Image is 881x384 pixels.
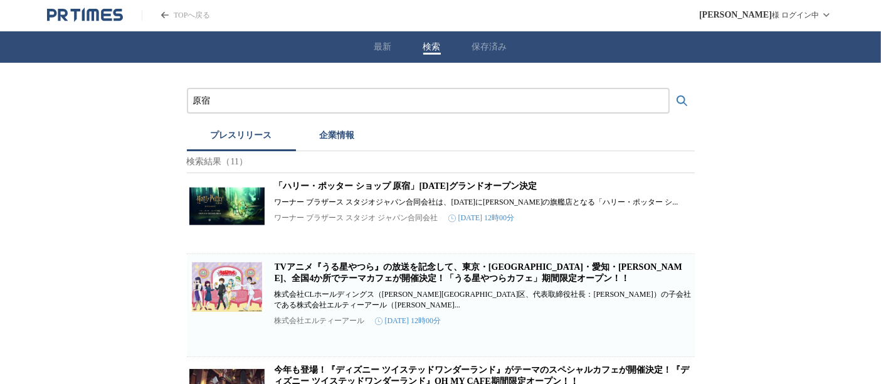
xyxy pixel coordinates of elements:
[375,316,441,326] time: [DATE] 12時00分
[472,41,507,53] button: 保存済み
[275,181,537,191] a: 「ハリー・ポッター ショップ 原宿」[DATE]グランドオープン決定
[275,289,692,311] p: 株式会社CLホールディングス（[PERSON_NAME][GEOGRAPHIC_DATA]区、代表取締役社長：[PERSON_NAME]）の子会社である株式会社エルティーアール（[PERSON_...
[142,10,210,21] a: PR TIMESのトップページはこちら
[275,197,692,208] p: ワーナー ブラザース スタジオジャパン合同会社は、[DATE]に[PERSON_NAME]の旗艦店となる「ハリー・ポッター シ...
[374,41,392,53] button: 最新
[275,213,438,223] p: ワーナー ブラザース スタジオ ジャパン合同会社
[189,262,265,312] img: TVアニメ『うる星やつら』の放送を記念して、東京・大阪・愛知・宮城、全国4か所でテーマカフェが開催決定！「うる星やつらカフェ」期間限定オープン！！
[189,181,265,231] img: 「ハリー・ポッター ショップ 原宿」2025年8月14日（木）グランドオープン決定
[423,41,441,53] button: 検索
[275,316,365,326] p: 株式会社エルティーアール
[699,10,772,20] span: [PERSON_NAME]
[448,213,515,223] time: [DATE] 12時00分
[670,88,695,114] button: 検索する
[296,124,379,151] button: 企業情報
[187,124,296,151] button: プレスリリース
[47,8,123,23] a: PR TIMESのトップページはこちら
[275,262,682,283] a: TVアニメ『うる星やつら』の放送を記念して、東京・[GEOGRAPHIC_DATA]・愛知・[PERSON_NAME]、全国4か所でテーマカフェが開催決定！「うる星やつらカフェ」期間限定オープン！！
[187,151,695,173] p: 検索結果（11）
[193,94,663,108] input: プレスリリースおよび企業を検索する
